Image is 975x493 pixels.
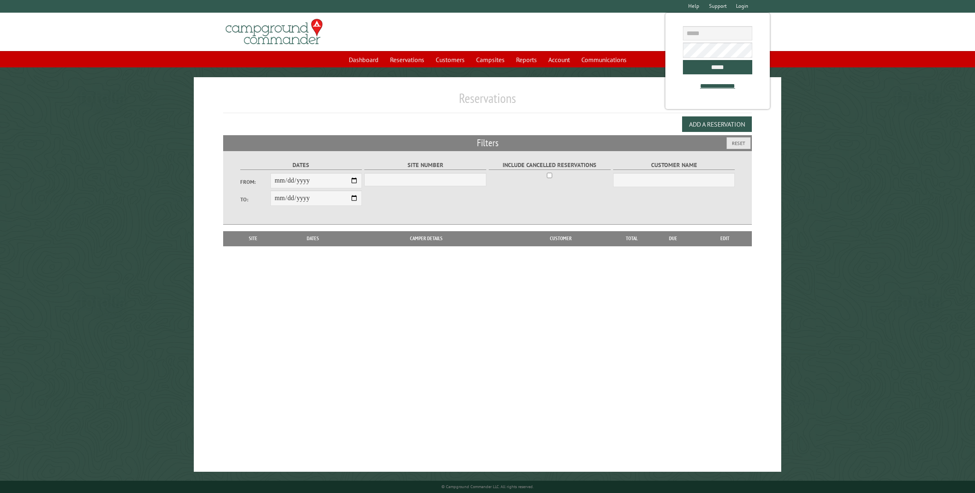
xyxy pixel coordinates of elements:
th: Due [648,231,698,246]
button: Add a Reservation [682,116,752,132]
a: Campsites [471,52,510,67]
img: Campground Commander [223,16,325,48]
th: Total [616,231,648,246]
button: Reset [727,137,751,149]
th: Camper Details [347,231,506,246]
th: Site [227,231,279,246]
a: Dashboard [344,52,383,67]
h1: Reservations [223,90,752,113]
a: Communications [576,52,632,67]
small: © Campground Commander LLC. All rights reserved. [441,484,534,489]
h2: Filters [223,135,752,151]
label: To: [240,196,271,203]
label: Site Number [364,161,486,170]
a: Reports [511,52,542,67]
label: Include Cancelled Reservations [489,161,610,170]
a: Customers [431,52,470,67]
label: Customer Name [613,161,735,170]
label: Dates [240,161,362,170]
th: Dates [279,231,347,246]
a: Account [543,52,575,67]
label: From: [240,178,271,186]
a: Reservations [385,52,429,67]
th: Edit [698,231,752,246]
th: Customer [506,231,616,246]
